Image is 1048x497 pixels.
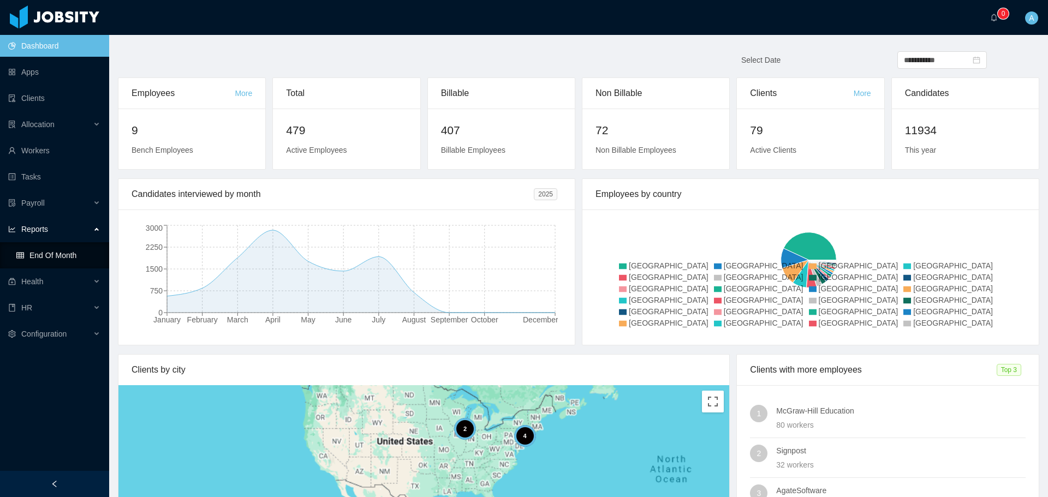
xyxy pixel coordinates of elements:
div: Billable [441,78,562,109]
div: Employees [132,78,235,109]
span: [GEOGRAPHIC_DATA] [913,307,993,316]
i: icon: bell [990,14,998,21]
span: Active Clients [750,146,796,154]
div: Clients by city [132,355,716,385]
div: Clients [750,78,853,109]
i: icon: calendar [973,56,980,64]
span: [GEOGRAPHIC_DATA] [629,296,708,304]
span: [GEOGRAPHIC_DATA] [819,296,898,304]
tspan: April [265,315,281,324]
h2: 479 [286,122,407,139]
a: icon: appstoreApps [8,61,100,83]
i: icon: setting [8,330,16,338]
span: [GEOGRAPHIC_DATA] [724,284,803,293]
span: [GEOGRAPHIC_DATA] [629,319,708,327]
div: 4 [514,425,535,447]
h2: 72 [596,122,716,139]
div: 80 workers [776,419,1026,431]
span: Reports [21,225,48,233]
i: icon: medicine-box [8,278,16,285]
div: 32 workers [776,459,1026,471]
span: [GEOGRAPHIC_DATA] [913,261,993,270]
span: [GEOGRAPHIC_DATA] [629,273,708,282]
a: icon: auditClients [8,87,100,109]
span: This year [905,146,937,154]
tspan: September [431,315,468,324]
h2: 9 [132,122,252,139]
div: Clients with more employees [750,355,996,385]
tspan: 3000 [146,224,163,232]
a: icon: userWorkers [8,140,100,161]
span: Allocation [21,120,55,129]
div: Employees by country [596,179,1026,209]
h2: 407 [441,122,562,139]
tspan: February [187,315,218,324]
span: [GEOGRAPHIC_DATA] [819,319,898,327]
span: [GEOGRAPHIC_DATA] [724,319,803,327]
h4: Signpost [776,445,1026,457]
div: Candidates [905,78,1026,109]
span: HR [21,303,32,312]
h2: 79 [750,122,871,139]
tspan: 750 [150,286,163,295]
tspan: June [335,315,352,324]
span: [GEOGRAPHIC_DATA] [629,261,708,270]
span: Top 3 [997,364,1021,376]
i: icon: file-protect [8,199,16,207]
tspan: January [153,315,181,324]
span: [GEOGRAPHIC_DATA] [819,273,898,282]
a: More [235,89,252,98]
tspan: May [301,315,315,324]
span: [GEOGRAPHIC_DATA] [819,261,898,270]
span: 1 [757,405,761,422]
span: 2 [757,445,761,462]
tspan: August [402,315,426,324]
span: Billable Employees [441,146,505,154]
a: More [854,89,871,98]
span: Payroll [21,199,45,207]
span: Active Employees [286,146,347,154]
span: [GEOGRAPHIC_DATA] [724,261,803,270]
span: [GEOGRAPHIC_DATA] [629,307,708,316]
span: Non Billable Employees [596,146,676,154]
a: icon: tableEnd Of Month [16,244,100,266]
span: Select Date [741,56,781,64]
tspan: October [471,315,498,324]
span: [GEOGRAPHIC_DATA] [724,296,803,304]
i: icon: line-chart [8,225,16,233]
i: icon: book [8,304,16,312]
a: icon: profileTasks [8,166,100,188]
h4: McGraw-Hill Education [776,405,1026,417]
i: icon: solution [8,121,16,128]
tspan: 2250 [146,243,163,252]
span: [GEOGRAPHIC_DATA] [913,284,993,293]
span: Bench Employees [132,146,193,154]
span: Configuration [21,330,67,338]
tspan: 1500 [146,265,163,273]
span: [GEOGRAPHIC_DATA] [913,296,993,304]
div: 2 [454,418,476,440]
div: Non Billable [596,78,716,109]
a: icon: pie-chartDashboard [8,35,100,57]
tspan: December [523,315,558,324]
span: [GEOGRAPHIC_DATA] [913,319,993,327]
tspan: July [372,315,385,324]
tspan: 0 [158,308,163,317]
span: A [1029,11,1034,25]
span: [GEOGRAPHIC_DATA] [724,307,803,316]
div: Candidates interviewed by month [132,179,534,209]
span: [GEOGRAPHIC_DATA] [819,284,898,293]
span: [GEOGRAPHIC_DATA] [629,284,708,293]
span: [GEOGRAPHIC_DATA] [724,273,803,282]
span: 2025 [534,188,557,200]
button: Toggle fullscreen view [702,391,724,412]
div: Total [286,78,407,109]
span: Health [21,277,43,286]
sup: 0 [998,8,1009,19]
h4: AgateSoftware [776,484,1026,496]
tspan: March [227,315,248,324]
h2: 11934 [905,122,1026,139]
span: [GEOGRAPHIC_DATA] [913,273,993,282]
span: [GEOGRAPHIC_DATA] [819,307,898,316]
